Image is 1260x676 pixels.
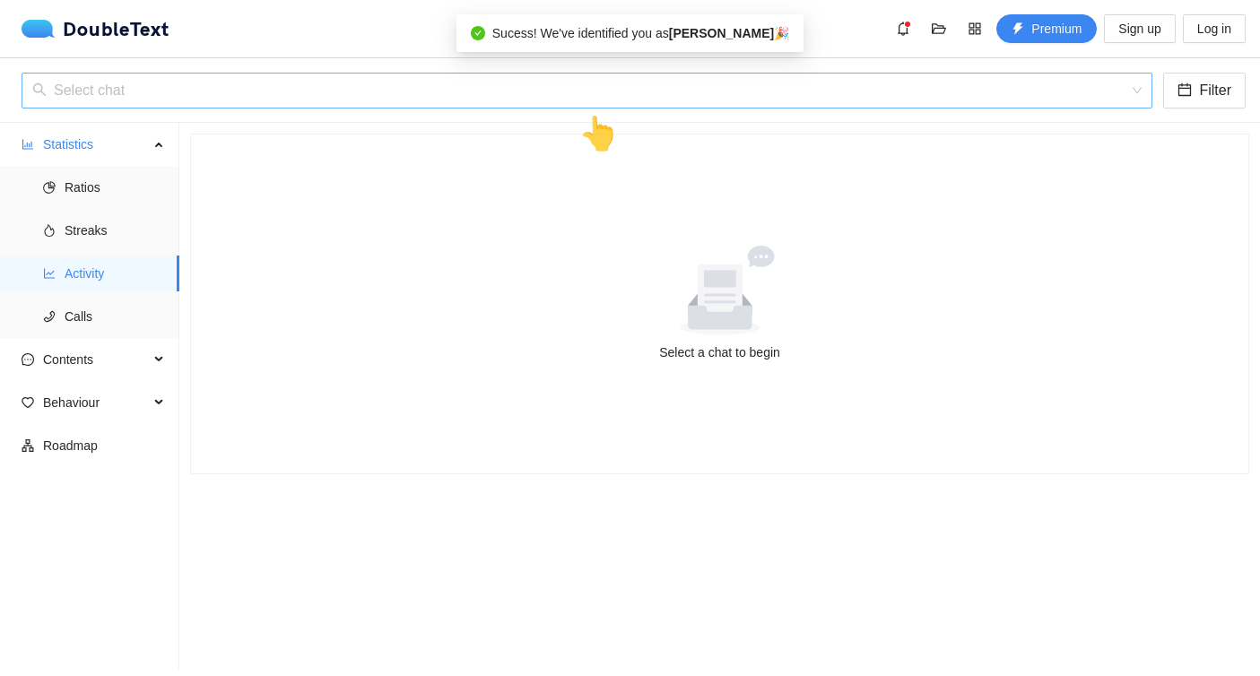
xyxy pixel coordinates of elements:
[65,299,165,334] span: Calls
[996,14,1097,43] button: thunderboltPremium
[22,20,63,38] img: logo
[213,342,1227,362] div: Select a chat to begin
[492,26,789,40] span: Sucess! We've identified you as 🎉
[961,22,988,36] span: appstore
[960,14,989,43] button: appstore
[43,126,149,162] span: Statistics
[669,26,774,40] b: [PERSON_NAME]
[471,26,485,40] span: check-circle
[43,428,165,464] span: Roadmap
[22,353,34,366] span: message
[578,108,619,160] div: 👆
[889,14,917,43] button: bell
[43,342,149,377] span: Contents
[890,22,917,36] span: bell
[22,20,169,38] a: logoDoubleText
[925,22,952,36] span: folder-open
[1197,19,1231,39] span: Log in
[925,14,953,43] button: folder-open
[43,385,149,420] span: Behaviour
[43,310,56,323] span: phone
[65,212,165,248] span: Streaks
[1118,19,1160,39] span: Sign up
[43,267,56,280] span: line-chart
[65,169,165,205] span: Ratios
[1104,14,1175,43] button: Sign up
[1183,14,1246,43] button: Log in
[1177,82,1192,100] span: calendar
[1199,79,1231,101] span: Filter
[22,439,34,452] span: apartment
[1031,19,1082,39] span: Premium
[1012,22,1024,37] span: thunderbolt
[65,256,165,291] span: Activity
[43,181,56,194] span: pie-chart
[1163,73,1246,108] button: calendarFilter
[22,138,34,151] span: bar-chart
[22,20,169,38] div: DoubleText
[22,396,34,409] span: heart
[43,224,56,237] span: fire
